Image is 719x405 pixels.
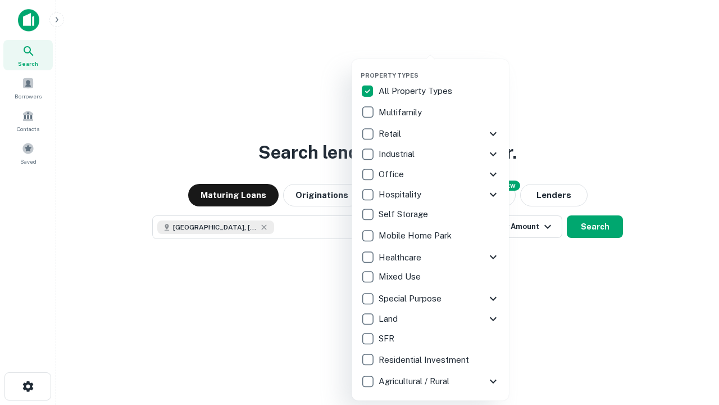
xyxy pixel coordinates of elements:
p: Office [379,168,406,181]
p: Hospitality [379,188,424,201]
div: Industrial [361,144,500,164]
div: Healthcare [361,247,500,267]
p: Agricultural / Rural [379,375,452,388]
p: Self Storage [379,208,430,221]
div: Office [361,164,500,184]
p: Land [379,312,400,326]
p: Industrial [379,147,417,161]
p: Multifamily [379,106,424,119]
p: Residential Investment [379,353,471,367]
p: SFR [379,332,397,345]
div: Agricultural / Rural [361,371,500,391]
iframe: Chat Widget [663,315,719,369]
p: Mobile Home Park [379,229,454,242]
div: Special Purpose [361,289,500,309]
p: Retail [379,127,403,141]
p: All Property Types [379,84,454,98]
div: Retail [361,124,500,144]
div: Hospitality [361,184,500,205]
p: Special Purpose [379,292,444,305]
span: Property Types [361,72,418,79]
div: Land [361,309,500,329]
p: Mixed Use [379,270,423,283]
p: Healthcare [379,251,424,264]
